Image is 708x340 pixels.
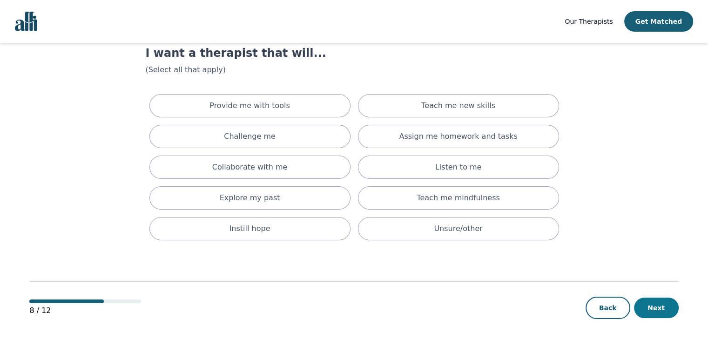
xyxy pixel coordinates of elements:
[421,100,495,111] p: Teach me new skills
[29,305,141,316] p: 8 / 12
[399,131,517,142] p: Assign me homework and tasks
[229,223,270,234] p: Instill hope
[220,192,280,204] p: Explore my past
[565,16,613,27] a: Our Therapists
[565,18,613,25] span: Our Therapists
[586,297,630,319] button: Back
[146,64,563,75] p: (Select all that apply)
[212,162,288,173] p: Collaborate with me
[624,11,693,32] button: Get Matched
[15,12,37,31] img: alli logo
[634,298,679,318] button: Next
[146,46,563,61] h1: I want a therapist that will...
[224,131,276,142] p: Challenge me
[434,223,482,234] p: Unsure/other
[209,100,290,111] p: Provide me with tools
[435,162,482,173] p: Listen to me
[417,192,499,204] p: Teach me mindfulness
